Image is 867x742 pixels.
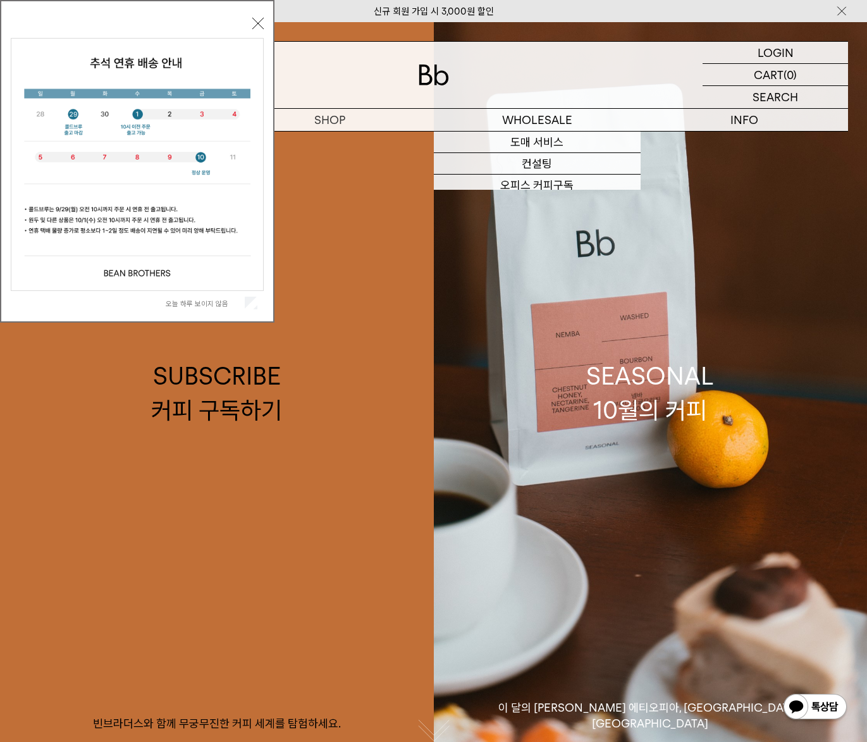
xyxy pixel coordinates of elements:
[784,64,797,85] p: (0)
[758,42,794,63] p: LOGIN
[703,64,848,86] a: CART (0)
[753,86,798,108] p: SEARCH
[374,6,494,17] a: 신규 회원 가입 시 3,000원 할인
[754,64,784,85] p: CART
[782,693,848,723] img: 카카오톡 채널 1:1 채팅 버튼
[434,153,641,175] a: 컨설팅
[419,65,449,85] img: 로고
[434,132,641,153] a: 도매 서비스
[434,109,641,131] p: WHOLESALE
[703,42,848,64] a: LOGIN
[166,299,242,308] label: 오늘 하루 보이지 않음
[11,39,263,290] img: 5e4d662c6b1424087153c0055ceb1a13_140731.jpg
[226,109,434,131] a: SHOP
[586,359,714,426] div: SEASONAL 10월의 커피
[252,18,264,29] button: 닫기
[641,109,848,131] p: INFO
[151,359,282,426] div: SUBSCRIBE 커피 구독하기
[434,175,641,196] a: 오피스 커피구독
